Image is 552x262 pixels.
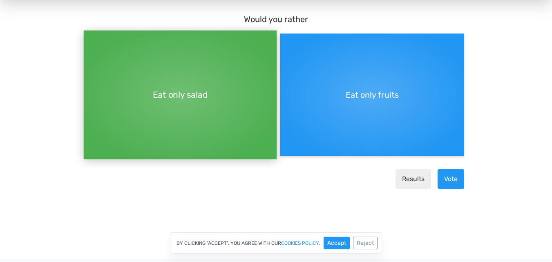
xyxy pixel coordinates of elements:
img: logo_orange.svg [13,13,20,20]
div: By clicking "Accept", you agree with our . [170,232,382,254]
button: Vote [438,172,464,192]
button: Accept [324,237,350,249]
div: Keywords by Traffic [90,48,138,54]
img: tab_keywords_by_traffic_grey.svg [81,47,88,54]
img: website_grey.svg [13,21,20,28]
a: cookies policy [281,241,319,246]
p: Would you rather [88,16,464,29]
span: Eat only salad [152,92,207,104]
div: Domain Overview [31,48,73,54]
div: v 4.0.25 [23,13,40,20]
button: Reject [353,237,378,249]
span: Eat only fruits [346,92,399,104]
img: tab_domain_overview_orange.svg [22,47,29,54]
button: Results [396,172,431,192]
div: Domain: [DOMAIN_NAME] [21,21,90,28]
